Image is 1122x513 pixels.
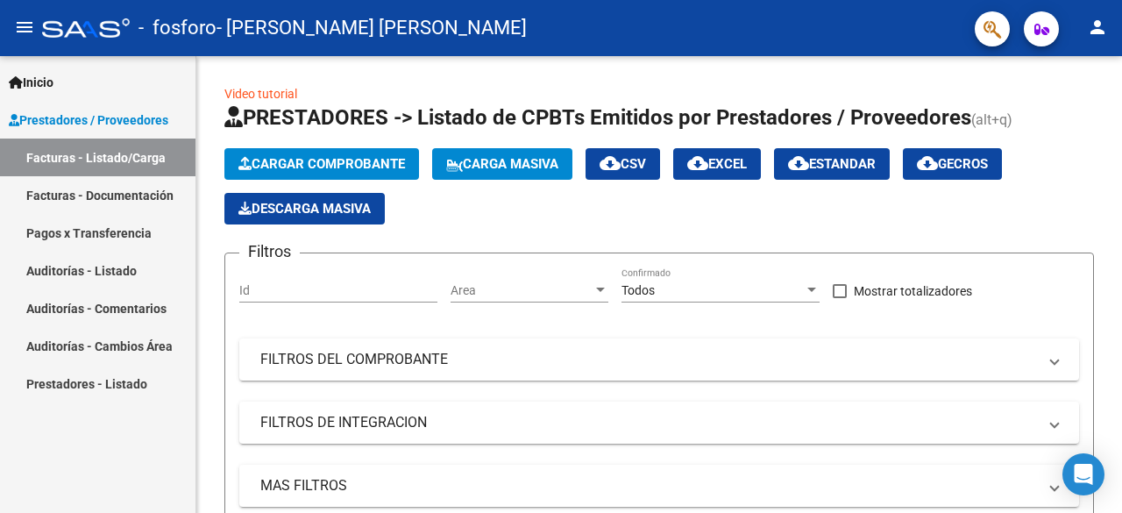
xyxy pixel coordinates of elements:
mat-icon: person [1087,17,1108,38]
mat-icon: cloud_download [600,153,621,174]
mat-expansion-panel-header: MAS FILTROS [239,465,1079,507]
app-download-masive: Descarga masiva de comprobantes (adjuntos) [224,193,385,224]
span: Inicio [9,73,53,92]
div: Open Intercom Messenger [1062,453,1104,495]
button: CSV [586,148,660,180]
span: CSV [600,156,646,172]
button: EXCEL [673,148,761,180]
mat-expansion-panel-header: FILTROS DE INTEGRACION [239,402,1079,444]
mat-panel-title: FILTROS DEL COMPROBANTE [260,350,1037,369]
mat-icon: cloud_download [788,153,809,174]
mat-panel-title: MAS FILTROS [260,476,1037,495]
mat-icon: menu [14,17,35,38]
mat-icon: cloud_download [687,153,708,174]
span: - fosforo [138,9,217,47]
button: Carga Masiva [432,148,572,180]
span: (alt+q) [971,111,1012,128]
button: Descarga Masiva [224,193,385,224]
a: Video tutorial [224,87,297,101]
button: Gecros [903,148,1002,180]
h3: Filtros [239,239,300,264]
mat-panel-title: FILTROS DE INTEGRACION [260,413,1037,432]
span: Carga Masiva [446,156,558,172]
button: Cargar Comprobante [224,148,419,180]
span: Descarga Masiva [238,201,371,217]
mat-expansion-panel-header: FILTROS DEL COMPROBANTE [239,338,1079,381]
span: Prestadores / Proveedores [9,110,168,130]
span: PRESTADORES -> Listado de CPBTs Emitidos por Prestadores / Proveedores [224,105,971,130]
button: Estandar [774,148,890,180]
span: Todos [621,283,655,297]
span: EXCEL [687,156,747,172]
mat-icon: cloud_download [917,153,938,174]
span: Area [451,283,593,298]
span: Mostrar totalizadores [854,281,972,302]
span: Gecros [917,156,988,172]
span: Cargar Comprobante [238,156,405,172]
span: - [PERSON_NAME] [PERSON_NAME] [217,9,527,47]
span: Estandar [788,156,876,172]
